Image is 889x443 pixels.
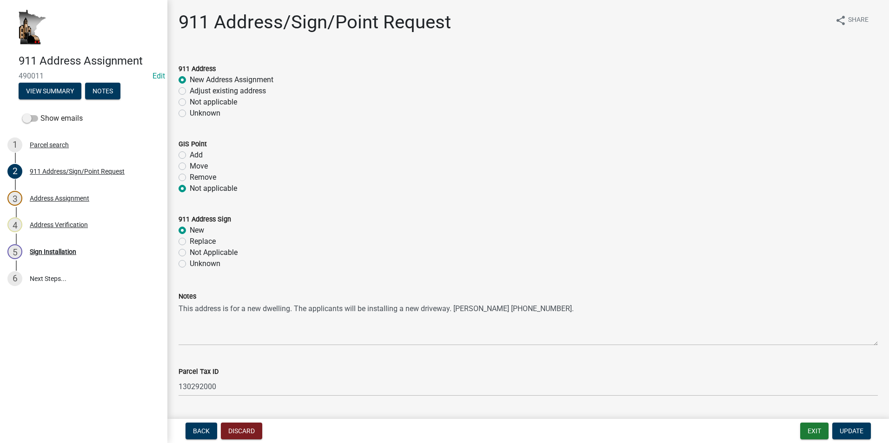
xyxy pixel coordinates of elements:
[179,141,207,148] label: GIS Point
[30,221,88,228] div: Address Verification
[190,183,237,194] label: Not applicable
[7,244,22,259] div: 5
[190,97,237,108] label: Not applicable
[19,54,160,68] h4: 911 Address Assignment
[828,11,876,29] button: shareShare
[186,423,217,439] button: Back
[30,142,69,148] div: Parcel search
[832,423,871,439] button: Update
[30,168,125,175] div: 911 Address/Sign/Point Request
[190,74,273,85] label: New Address Assignment
[153,72,165,80] wm-modal-confirm: Edit Application Number
[190,225,204,236] label: New
[190,247,238,258] label: Not Applicable
[179,293,196,300] label: Notes
[190,85,266,97] label: Adjust existing address
[7,271,22,286] div: 6
[190,258,220,269] label: Unknown
[19,83,81,99] button: View Summary
[190,150,203,161] label: Add
[221,423,262,439] button: Discard
[30,248,76,255] div: Sign Installation
[85,83,120,99] button: Notes
[19,88,81,95] wm-modal-confirm: Summary
[153,72,165,80] a: Edit
[85,88,120,95] wm-modal-confirm: Notes
[190,108,220,119] label: Unknown
[835,15,846,26] i: share
[193,427,210,435] span: Back
[190,161,208,172] label: Move
[840,427,863,435] span: Update
[19,72,149,80] span: 490011
[30,195,89,202] div: Address Assignment
[7,137,22,152] div: 1
[190,236,216,247] label: Replace
[848,15,869,26] span: Share
[800,423,829,439] button: Exit
[22,113,83,124] label: Show emails
[179,369,219,375] label: Parcel Tax ID
[179,11,451,33] h1: 911 Address/Sign/Point Request
[7,164,22,179] div: 2
[179,66,216,72] label: 911 Address
[7,191,22,206] div: 3
[179,216,231,223] label: 911 Address Sign
[190,172,216,183] label: Remove
[19,10,46,45] img: Houston County, Minnesota
[7,217,22,232] div: 4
